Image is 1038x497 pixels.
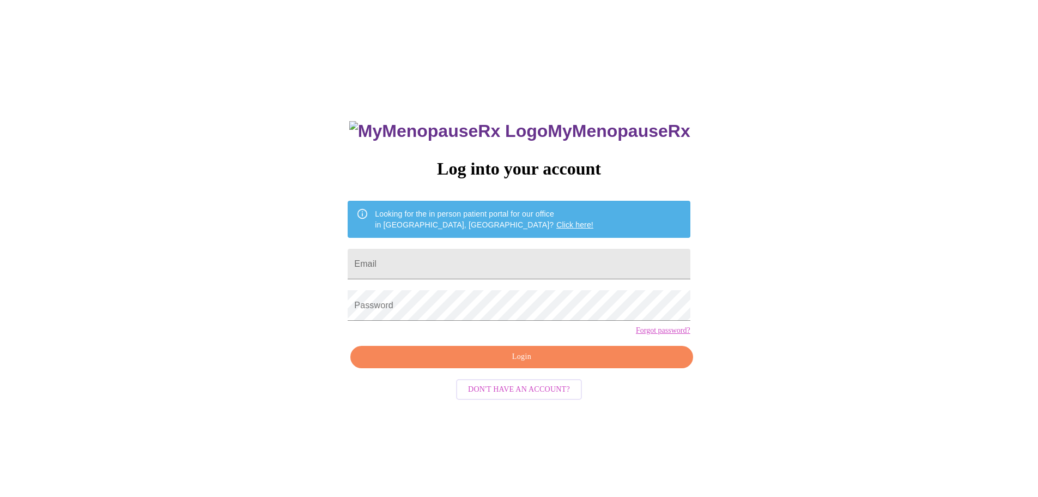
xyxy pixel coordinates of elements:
span: Login [363,350,680,364]
button: Login [350,346,693,368]
h3: Log into your account [348,159,690,179]
span: Don't have an account? [468,383,570,397]
a: Click here! [556,220,593,229]
button: Don't have an account? [456,379,582,400]
div: Looking for the in person patient portal for our office in [GEOGRAPHIC_DATA], [GEOGRAPHIC_DATA]? [375,204,593,235]
a: Don't have an account? [453,384,585,393]
h3: MyMenopauseRx [349,121,690,141]
a: Forgot password? [636,326,690,335]
img: MyMenopauseRx Logo [349,121,548,141]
